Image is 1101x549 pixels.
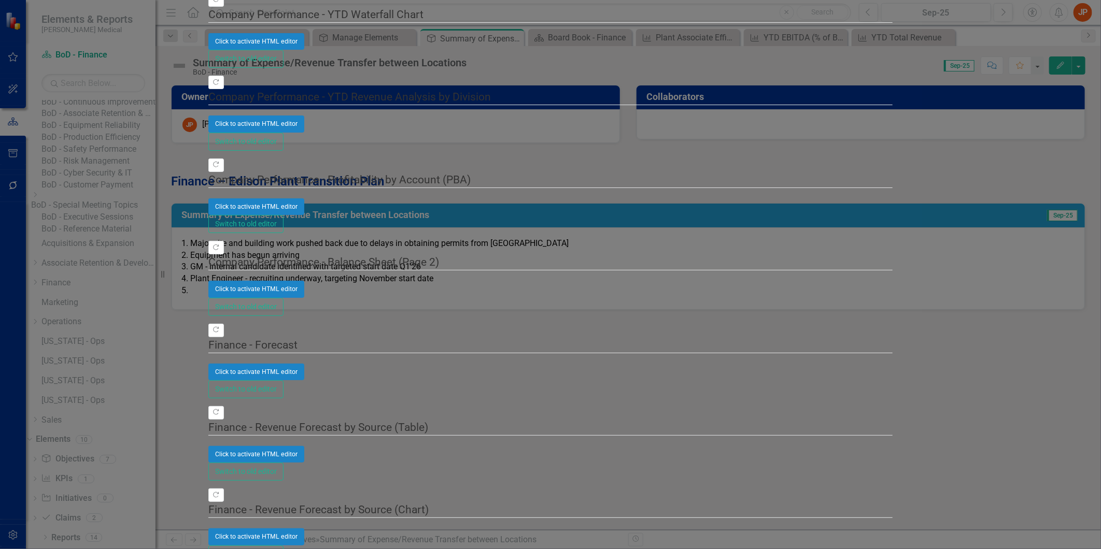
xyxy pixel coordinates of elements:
button: Click to activate HTML editor [208,446,304,463]
button: Switch to old editor [208,380,284,398]
legend: Company Performance - YTD Waterfall Chart [208,7,892,23]
button: Click to activate HTML editor [208,198,304,215]
button: Switch to old editor [208,50,284,68]
button: Click to activate HTML editor [208,33,304,50]
legend: Finance - Revenue Forecast by Source (Chart) [208,502,892,518]
button: Click to activate HTML editor [208,115,304,132]
button: Click to activate HTML editor [208,528,304,545]
button: Switch to old editor [208,133,284,151]
button: Click to activate HTML editor [208,281,304,297]
button: Switch to old editor [208,215,284,233]
legend: Finance - Revenue Forecast by Source (Table) [208,420,892,436]
button: Switch to old editor [208,298,284,316]
legend: Company Performance - Balance Sheet (Page 2) [208,254,892,270]
button: Switch to old editor [208,463,284,481]
legend: Company Performance - Profitability by Account (PBA) [208,172,892,188]
legend: Company Performance - YTD Revenue Analysis by Division [208,89,892,105]
legend: Finance - Forecast [208,337,892,353]
button: Click to activate HTML editor [208,364,304,380]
